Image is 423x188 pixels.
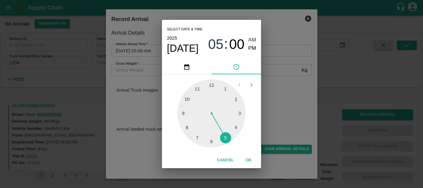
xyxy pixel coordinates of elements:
button: AM [248,36,256,44]
button: PM [248,44,256,53]
button: 2025 [167,34,177,42]
button: [DATE] [167,42,198,55]
button: 00 [229,36,245,52]
span: : [224,36,228,52]
button: pick date [162,59,211,74]
button: pick time [211,59,261,74]
button: OK [239,155,259,166]
button: 05 [208,36,224,52]
span: Select date & time [167,25,203,34]
button: Open next view [246,79,257,91]
button: Cancel [215,155,236,166]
